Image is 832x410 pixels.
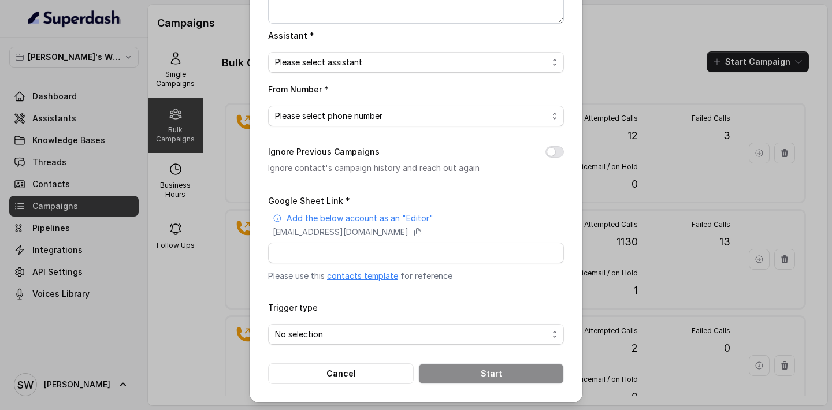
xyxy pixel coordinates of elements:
[268,52,564,73] button: Please select assistant
[268,324,564,345] button: No selection
[268,196,350,206] label: Google Sheet Link *
[268,84,329,94] label: From Number *
[327,271,398,281] a: contacts template
[418,363,564,384] button: Start
[275,55,548,69] span: Please select assistant
[273,226,408,238] p: [EMAIL_ADDRESS][DOMAIN_NAME]
[268,303,318,312] label: Trigger type
[268,106,564,126] button: Please select phone number
[275,109,548,123] span: Please select phone number
[268,31,314,40] label: Assistant *
[275,327,548,341] span: No selection
[268,161,527,175] p: Ignore contact's campaign history and reach out again
[268,270,564,282] p: Please use this for reference
[268,363,414,384] button: Cancel
[268,145,380,159] label: Ignore Previous Campaigns
[287,213,433,224] p: Add the below account as an "Editor"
